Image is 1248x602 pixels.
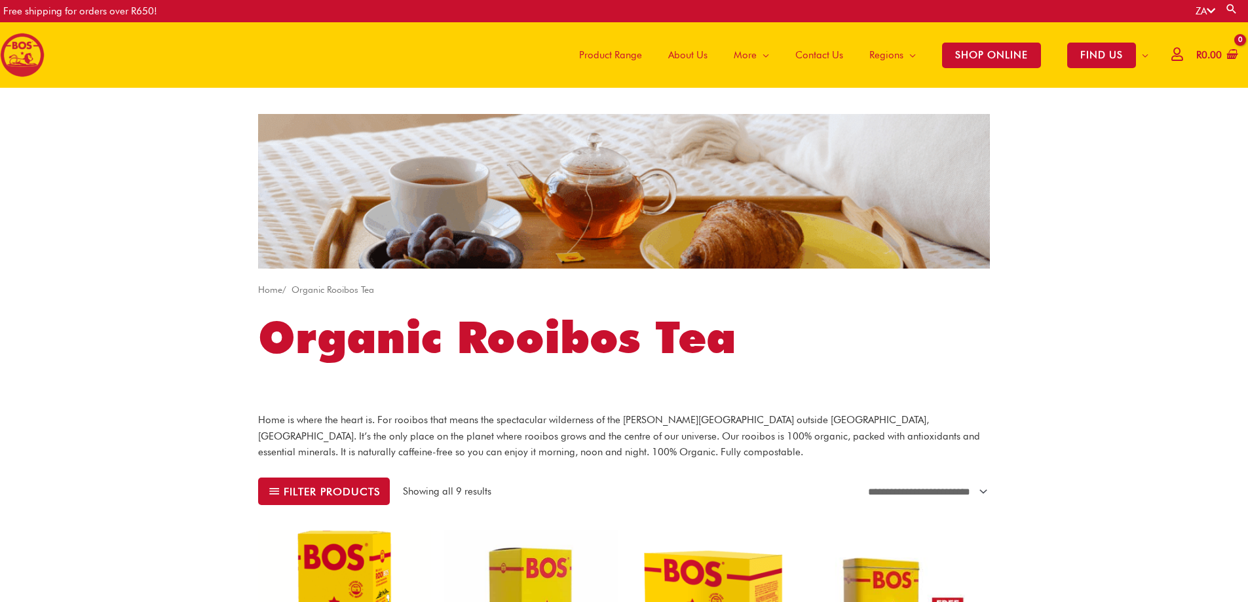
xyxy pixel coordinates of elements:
select: Shop order [860,481,990,501]
a: Home [258,284,282,295]
span: SHOP ONLINE [942,43,1041,68]
a: ZA [1196,5,1215,17]
a: SHOP ONLINE [929,22,1054,88]
button: Filter products [258,478,390,505]
a: Product Range [566,22,655,88]
span: Regions [869,35,903,75]
span: Product Range [579,35,642,75]
span: R [1196,49,1201,61]
img: sa website cateogry banner tea [258,114,990,269]
a: Regions [856,22,929,88]
a: About Us [655,22,721,88]
p: Home is where the heart is. For rooibos that means the spectacular wilderness of the [PERSON_NAME... [258,412,990,461]
span: About Us [668,35,708,75]
span: Filter products [284,487,380,497]
a: Search button [1225,3,1238,15]
p: Showing all 9 results [403,484,491,499]
span: FIND US [1067,43,1136,68]
h1: Organic Rooibos Tea [258,307,990,368]
a: Contact Us [782,22,856,88]
span: Contact Us [795,35,843,75]
nav: Breadcrumb [258,282,990,298]
a: More [721,22,782,88]
nav: Site Navigation [556,22,1162,88]
span: More [734,35,757,75]
bdi: 0.00 [1196,49,1222,61]
a: View Shopping Cart, empty [1194,41,1238,70]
